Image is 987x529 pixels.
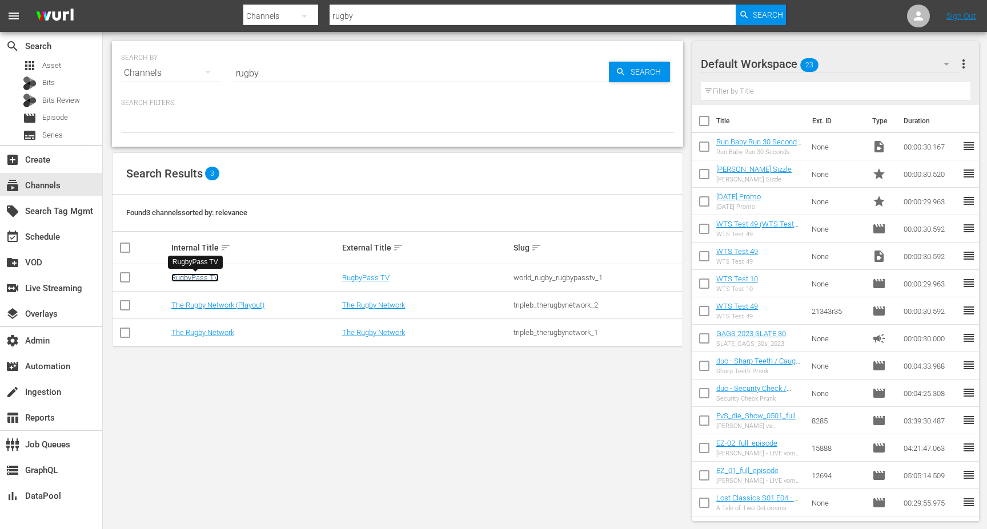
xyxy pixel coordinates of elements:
[716,258,758,265] div: WTS Test 49
[171,273,219,282] a: RugbyPass TV
[872,359,886,373] span: Episode
[42,130,63,141] span: Series
[872,277,886,290] span: Episode
[716,466,779,475] a: EZ_01_full_episode
[962,221,976,235] span: reorder
[872,167,886,181] span: Promo
[807,462,868,489] td: 12694
[716,439,777,447] a: EZ-02_full_episode
[716,357,802,374] a: duo - Sharp Teeth / Caught Cheating
[899,325,962,352] td: 00:00:30.000
[716,422,803,430] div: [PERSON_NAME] vs. [PERSON_NAME] - Die Liveshow
[716,220,799,237] a: WTS Test 49 (WTS Test 49 (00:00:00))
[962,495,976,509] span: reorder
[716,285,758,293] div: WTS Test 10
[27,3,82,30] img: ans4CAIJ8jUAAAAAAAAAAAAAAAAAAAAAAAAgQb4GAAAAAAAAAAAAAAAAAAAAAAAAJMjXAAAAAAAAAAAAAAAAAAAAAAAAgAT5G...
[716,203,761,211] div: [DATE] Promo
[872,304,886,318] span: Episode
[962,167,976,180] span: reorder
[807,270,868,297] td: None
[962,358,976,372] span: reorder
[805,105,865,137] th: Ext. ID
[23,111,37,125] span: Episode
[957,50,970,78] button: more_vert
[872,140,886,154] span: Video
[716,329,786,338] a: GAGS 2023 SLATE 30
[946,11,976,21] a: Sign Out
[6,153,19,167] span: Create
[962,304,976,317] span: reorder
[716,302,758,310] a: WTS Test 49
[716,411,800,429] a: EvS_die_Show_0501_full_episode
[962,194,976,208] span: reorder
[513,328,681,337] div: tripleb_therugbynetwork_1
[716,504,803,512] div: A Tale of Two DeLoreans
[872,414,886,427] span: Episode
[7,9,21,23] span: menu
[220,243,231,253] span: sort
[807,160,868,188] td: None
[807,188,868,215] td: None
[6,385,19,399] span: Ingestion
[962,441,976,454] span: reorder
[899,434,962,462] td: 04:21:47.063
[962,331,976,345] span: reorder
[962,386,976,399] span: reorder
[701,48,960,80] div: Default Workspace
[872,496,886,510] span: Episode
[807,434,868,462] td: 15888
[962,413,976,427] span: reorder
[807,352,868,379] td: None
[807,215,868,243] td: None
[126,208,247,217] span: Found 3 channels sorted by: relevance
[897,105,965,137] th: Duration
[807,379,868,407] td: None
[121,98,674,108] p: Search Filters:
[962,468,976,482] span: reorder
[899,133,962,160] td: 00:00:30.167
[899,297,962,325] td: 00:00:30.592
[513,301,681,309] div: tripleb_therugbynetwork_2
[6,438,19,451] span: Job Queues
[513,273,681,282] div: world_rugby_rugbypasstv_1
[6,204,19,218] span: Search Tag Mgmt
[899,352,962,379] td: 00:04:33.988
[6,463,19,477] span: GraphQL
[716,477,803,484] div: [PERSON_NAME] - LIVE vom [DATE]
[899,215,962,243] td: 00:00:30.592
[807,243,868,270] td: None
[531,243,541,253] span: sort
[126,167,203,180] span: Search Results
[42,112,68,123] span: Episode
[872,441,886,455] span: Episode
[6,281,19,295] span: Live Streaming
[6,489,19,503] span: DataPool
[872,332,886,345] span: Ad
[342,328,405,337] a: The Rugby Network
[800,53,819,77] span: 23
[899,489,962,516] td: 00:29:55.975
[171,328,234,337] a: The Rugby Network
[753,5,783,25] span: Search
[6,230,19,244] span: Schedule
[342,241,509,255] div: External Title
[171,301,264,309] a: The Rugby Network (Playout)
[6,179,19,192] span: Channels
[716,231,803,238] div: WTS Test 49
[716,313,758,320] div: WTS Test 49
[899,407,962,434] td: 03:39:30.487
[23,94,37,107] div: Bits Review
[899,243,962,270] td: 00:00:30.592
[42,95,80,106] span: Bits Review
[393,243,403,253] span: sort
[962,139,976,153] span: reorder
[899,462,962,489] td: 05:05:14.509
[121,57,222,89] div: Channels
[23,59,37,72] span: Asset
[865,105,897,137] th: Type
[23,76,37,90] div: Bits
[42,60,61,71] span: Asset
[513,241,681,255] div: Slug
[872,249,886,263] span: Video
[807,297,868,325] td: 21343r35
